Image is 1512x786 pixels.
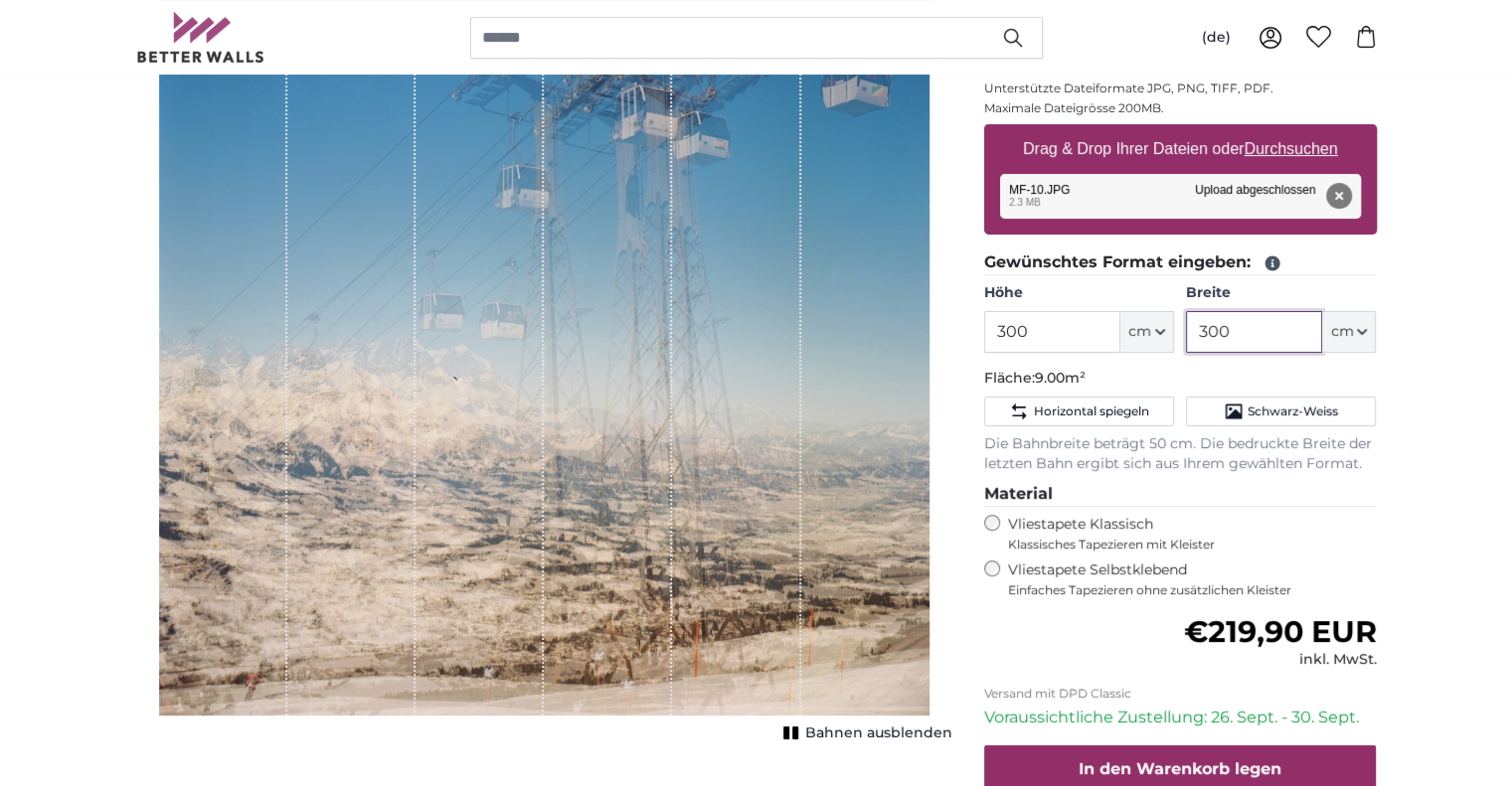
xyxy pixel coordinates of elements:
[1183,613,1376,650] span: €219,90 EUR
[1008,515,1360,552] label: Vliestapete Klassisch
[984,482,1377,507] legend: Material
[777,719,952,747] button: Bahnen ausblenden
[1186,20,1247,56] button: (de)
[1244,140,1337,157] u: Durchsuchen
[984,80,1377,96] p: Unterstützte Dateiformate JPG, PNG, TIFF, PDF.
[984,434,1377,474] p: Die Bahnbreite beträgt 50 cm. Die bedruckte Breite der letzten Bahn ergibt sich aus Ihrem gewählt...
[1248,403,1338,419] span: Schwarz-Weiss
[1186,396,1376,426] button: Schwarz-Weiss
[1035,369,1086,387] span: 9.00m²
[1128,322,1151,342] span: cm
[136,12,265,63] img: Betterwalls
[984,250,1377,275] legend: Gewünschtes Format eingeben:
[805,723,952,743] span: Bahnen ausblenden
[984,283,1174,303] label: Höhe
[984,100,1377,116] p: Maximale Dateigrösse 200MB.
[1079,759,1281,778] span: In den Warenkorb legen
[1183,650,1376,670] div: inkl. MwSt.
[984,706,1377,729] p: Voraussichtliche Zustellung: 26. Sept. - 30. Sept.
[1322,311,1376,353] button: cm
[984,369,1377,389] p: Fläche:
[1033,403,1148,419] span: Horizontal spiegeln
[1186,283,1376,303] label: Breite
[984,686,1377,702] p: Versand mit DPD Classic
[1330,322,1353,342] span: cm
[984,396,1174,426] button: Horizontal spiegeln
[1008,537,1360,552] span: Klassisches Tapezieren mit Kleister
[1008,560,1377,598] label: Vliestapete Selbstklebend
[1120,311,1174,353] button: cm
[1008,582,1377,598] span: Einfaches Tapezieren ohne zusätzlichen Kleister
[1015,129,1346,169] label: Drag & Drop Ihrer Dateien oder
